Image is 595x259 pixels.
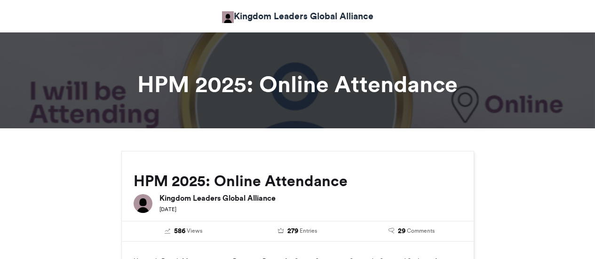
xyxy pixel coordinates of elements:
img: Kingdom Leaders Global Alliance [222,11,234,23]
a: 586 Views [134,226,234,236]
span: Comments [407,227,435,235]
span: 586 [174,226,185,236]
span: Views [187,227,202,235]
a: 279 Entries [247,226,348,236]
span: Entries [300,227,317,235]
span: 279 [287,226,298,236]
a: 29 Comments [362,226,462,236]
h6: Kingdom Leaders Global Alliance [159,194,462,202]
h2: HPM 2025: Online Attendance [134,173,462,189]
span: 29 [398,226,405,236]
a: Kingdom Leaders Global Alliance [222,9,373,23]
img: Kingdom Leaders Global Alliance [134,194,152,213]
small: [DATE] [159,206,176,212]
h1: HPM 2025: Online Attendance [37,73,559,95]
